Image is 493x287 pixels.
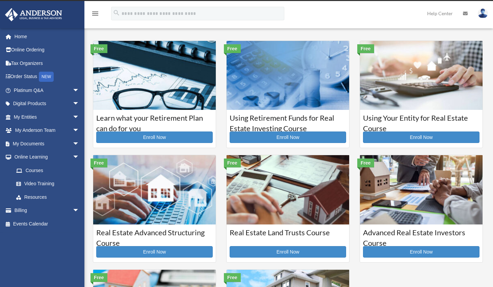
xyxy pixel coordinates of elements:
a: Courses [9,164,86,177]
div: Free [90,273,107,282]
h3: Real Estate Advanced Structuring Course [96,228,213,244]
div: Free [357,159,374,167]
a: Enroll Now [230,131,346,143]
h3: Advanced Real Estate Investors Course [363,228,479,244]
a: Enroll Now [96,246,213,258]
i: search [113,9,120,17]
h3: Using Retirement Funds for Real Estate Investing Course [230,113,346,130]
h3: Real Estate Land Trusts Course [230,228,346,244]
a: Online Learningarrow_drop_down [5,150,89,164]
h3: Using Your Entity for Real Estate Course [363,113,479,130]
a: My Entitiesarrow_drop_down [5,110,89,124]
a: Resources [9,190,89,204]
span: arrow_drop_down [73,150,86,164]
a: Enroll Now [363,246,479,258]
span: arrow_drop_down [73,124,86,138]
div: NEW [39,72,54,82]
span: arrow_drop_down [73,137,86,151]
div: Free [357,44,374,53]
span: arrow_drop_down [73,110,86,124]
img: User Pic [478,8,488,18]
div: Free [224,44,241,53]
a: Online Ordering [5,43,89,57]
a: Order StatusNEW [5,70,89,84]
a: menu [91,12,99,18]
a: Billingarrow_drop_down [5,204,89,217]
div: Free [224,159,241,167]
a: Enroll Now [230,246,346,258]
a: Enroll Now [363,131,479,143]
div: Free [224,273,241,282]
div: Free [90,44,107,53]
div: Free [90,159,107,167]
i: menu [91,9,99,18]
a: My Anderson Teamarrow_drop_down [5,124,89,137]
span: arrow_drop_down [73,97,86,111]
span: arrow_drop_down [73,83,86,97]
a: Enroll Now [96,131,213,143]
a: Video Training [9,177,89,191]
a: Digital Productsarrow_drop_down [5,97,89,111]
a: Platinum Q&Aarrow_drop_down [5,83,89,97]
h3: Learn what your Retirement Plan can do for you [96,113,213,130]
a: Events Calendar [5,217,89,231]
a: My Documentsarrow_drop_down [5,137,89,150]
a: Home [5,30,89,43]
span: arrow_drop_down [73,204,86,218]
a: Tax Organizers [5,56,89,70]
img: Anderson Advisors Platinum Portal [3,8,64,21]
